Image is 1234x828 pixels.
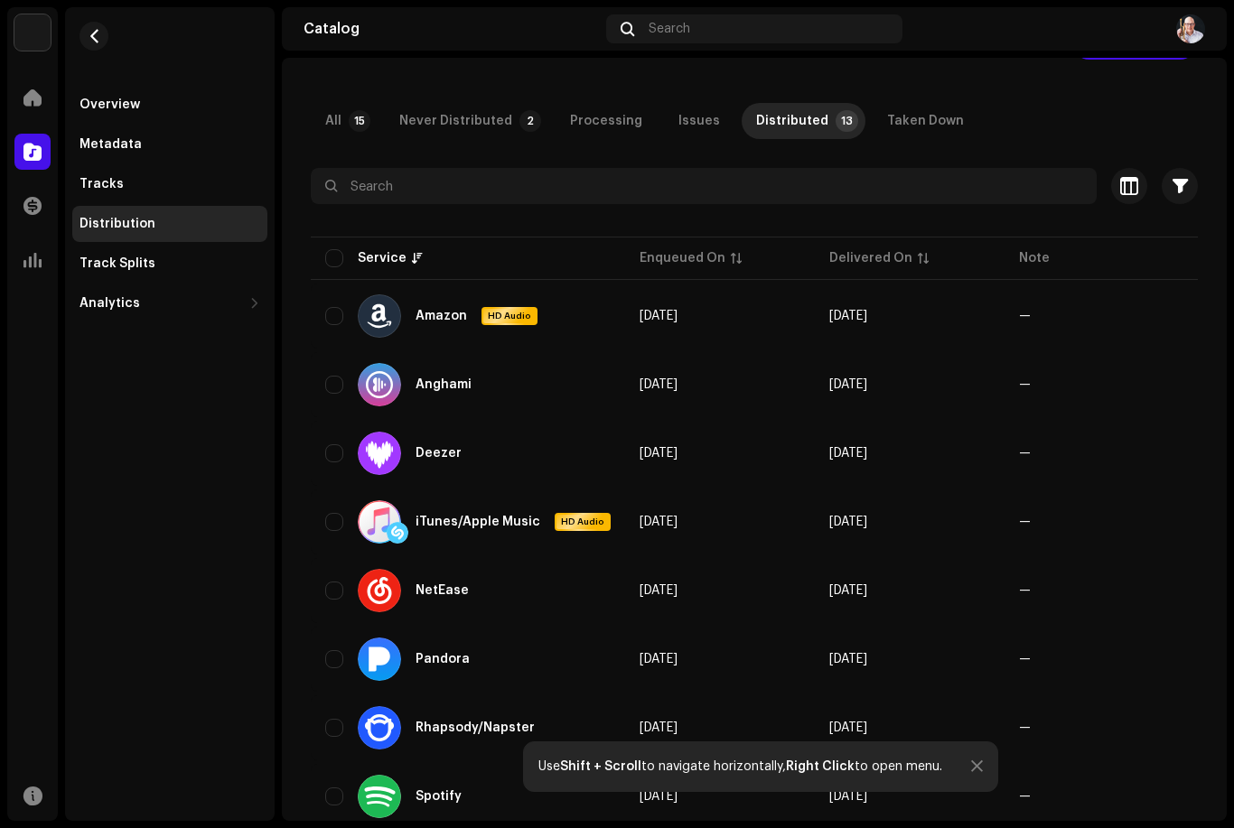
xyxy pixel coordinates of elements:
[829,721,867,734] span: Oct 5, 2025
[304,22,599,36] div: Catalog
[72,126,267,163] re-m-nav-item: Metadata
[678,103,720,139] div: Issues
[399,103,512,139] div: Never Distributed
[756,103,828,139] div: Distributed
[829,516,867,528] span: Oct 5, 2025
[640,790,678,803] span: Oct 4, 2025
[1019,310,1031,322] re-a-table-badge: —
[887,103,964,139] div: Taken Down
[79,137,142,152] div: Metadata
[829,249,912,267] div: Delivered On
[640,310,678,322] span: Oct 4, 2025
[1019,790,1031,803] re-a-table-badge: —
[416,584,469,597] div: NetEase
[640,249,725,267] div: Enqueued On
[1019,584,1031,597] re-a-table-badge: —
[79,256,155,271] div: Track Splits
[14,14,51,51] img: 190830b2-3b53-4b0d-992c-d3620458de1d
[311,168,1097,204] input: Search
[538,759,942,774] div: Use to navigate horizontally, to open menu.
[836,110,858,132] p-badge: 13
[416,447,462,460] div: Deezer
[829,378,867,391] span: Oct 5, 2025
[72,246,267,282] re-m-nav-item: Track Splits
[786,760,855,773] strong: Right Click
[72,285,267,321] re-m-nav-dropdown: Analytics
[560,760,641,773] strong: Shift + Scroll
[416,378,472,391] div: Anghami
[1019,653,1031,665] re-a-table-badge: —
[640,447,678,460] span: Oct 4, 2025
[519,110,541,132] p-badge: 2
[72,87,267,123] re-m-nav-item: Overview
[829,790,867,803] span: Oct 5, 2025
[640,721,678,734] span: Oct 4, 2025
[416,721,535,734] div: Rhapsody/Napster
[416,516,540,528] div: iTunes/Apple Music
[416,653,470,665] div: Pandora
[1019,378,1031,391] re-a-table-badge: —
[483,310,536,322] span: HD Audio
[416,790,462,803] div: Spotify
[640,378,678,391] span: Oct 4, 2025
[358,249,407,267] div: Service
[829,584,867,597] span: Oct 5, 2025
[79,98,140,112] div: Overview
[640,516,678,528] span: Oct 4, 2025
[1019,447,1031,460] re-a-table-badge: —
[640,653,678,665] span: Oct 4, 2025
[72,166,267,202] re-m-nav-item: Tracks
[325,103,341,139] div: All
[1019,516,1031,528] re-a-table-badge: —
[79,296,140,311] div: Analytics
[649,22,690,36] span: Search
[79,177,124,191] div: Tracks
[72,206,267,242] re-m-nav-item: Distribution
[570,103,642,139] div: Processing
[556,516,609,528] span: HD Audio
[1019,721,1031,734] re-a-table-badge: —
[640,584,678,597] span: Oct 4, 2025
[349,110,370,132] p-badge: 15
[829,447,867,460] span: Oct 5, 2025
[829,653,867,665] span: Oct 5, 2025
[1176,14,1205,43] img: 7e53de89-a089-4bf5-ae79-f6b781d207be
[829,310,867,322] span: Oct 5, 2025
[79,217,155,231] div: Distribution
[416,310,467,322] div: Amazon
